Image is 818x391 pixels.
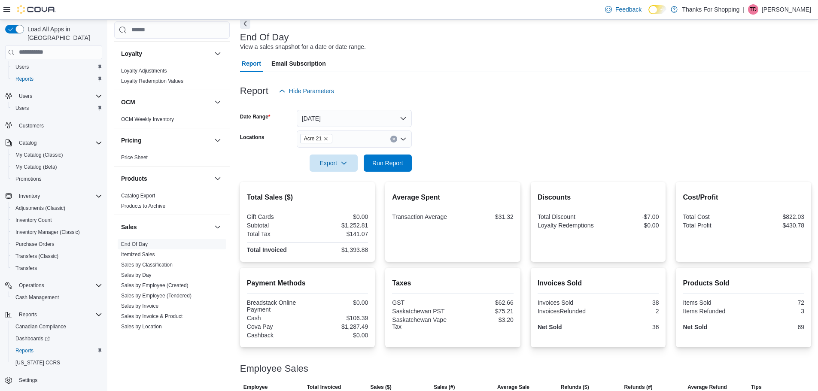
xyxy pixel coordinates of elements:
a: Users [12,103,32,113]
button: Users [9,61,106,73]
span: Sales by Employee (Created) [121,282,189,289]
strong: Net Sold [683,324,707,330]
button: My Catalog (Classic) [9,149,106,161]
span: Sales by Employee (Tendered) [121,292,192,299]
div: Saskatchewan Vape Tax [392,316,451,330]
button: Clear input [390,136,397,142]
div: $1,393.88 [309,246,368,253]
div: GST [392,299,451,306]
span: Transfers [15,265,37,272]
div: Cash [247,315,306,321]
span: Dashboards [15,335,50,342]
button: Customers [2,119,106,132]
a: Transfers [12,263,40,273]
span: Users [15,64,29,70]
span: Acre 21 [300,134,332,143]
h3: Employee Sales [240,364,308,374]
div: Tyler Dirks [748,4,758,15]
span: Reports [12,346,102,356]
span: Employee [243,384,268,391]
button: Inventory Manager (Classic) [9,226,106,238]
div: 38 [600,299,659,306]
button: Operations [2,279,106,291]
button: [US_STATE] CCRS [9,357,106,369]
span: Itemized Sales [121,251,155,258]
div: Saskatchewan PST [392,308,451,315]
span: Tips [751,384,761,391]
strong: Total Invoiced [247,246,287,253]
button: Products [213,173,223,184]
span: Transfers (Classic) [12,251,102,261]
a: Users [12,62,32,72]
div: Sales [114,239,230,387]
a: Itemized Sales [121,252,155,258]
div: $0.00 [600,222,659,229]
span: Promotions [15,176,42,182]
h2: Cost/Profit [683,192,804,203]
div: Invoices Sold [538,299,596,306]
h3: OCM [121,98,135,106]
h3: Pricing [121,136,141,145]
span: My Catalog (Beta) [12,162,102,172]
div: Breadstack Online Payment [247,299,306,313]
a: Feedback [602,1,645,18]
span: Inventory [15,191,102,201]
span: Total Invoiced [307,384,341,391]
h2: Payment Methods [247,278,368,288]
span: Sales ($) [370,384,391,391]
a: Catalog Export [121,193,155,199]
a: Promotions [12,174,45,184]
a: Reports [12,346,37,356]
div: $0.00 [309,332,368,339]
button: Hide Parameters [275,82,338,100]
button: Next [240,18,250,29]
a: Reports [12,74,37,84]
a: Transfers (Classic) [12,251,62,261]
span: Transfers [12,263,102,273]
div: Products [114,191,230,215]
div: $31.32 [455,213,514,220]
h2: Taxes [392,278,514,288]
button: Inventory Count [9,214,106,226]
label: Date Range [240,113,271,120]
span: Acre 21 [304,134,322,143]
span: Operations [15,280,102,291]
div: $0.00 [309,299,368,306]
span: Users [15,105,29,112]
button: Loyalty [213,48,223,59]
span: Average Refund [687,384,727,391]
span: Inventory Manager (Classic) [12,227,102,237]
button: Settings [2,374,106,386]
span: My Catalog (Classic) [12,150,102,160]
h2: Products Sold [683,278,804,288]
span: Reports [19,311,37,318]
span: Loyalty Redemption Values [121,78,183,85]
span: Purchase Orders [15,241,55,248]
button: OCM [213,97,223,107]
span: TD [750,4,757,15]
span: Sales by Invoice [121,303,158,309]
span: Cash Management [15,294,59,301]
span: Reports [15,309,102,320]
span: Users [12,62,102,72]
span: Sales by Location [121,323,162,330]
button: Transfers [9,262,106,274]
span: Inventory Count [12,215,102,225]
button: [DATE] [297,110,412,127]
h3: Report [240,86,268,96]
button: Purchase Orders [9,238,106,250]
button: Loyalty [121,49,211,58]
span: My Catalog (Classic) [15,152,63,158]
span: Catalog Export [121,192,155,199]
button: Adjustments (Classic) [9,202,106,214]
span: Sales (#) [434,384,455,391]
span: My Catalog (Beta) [15,164,57,170]
div: $1,252.81 [309,222,368,229]
div: -$7.00 [600,213,659,220]
h3: Products [121,174,147,183]
h2: Discounts [538,192,659,203]
div: $0.00 [309,213,368,220]
span: Transfers (Classic) [15,253,58,260]
span: Dashboards [12,333,102,344]
a: Sales by Location [121,324,162,330]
